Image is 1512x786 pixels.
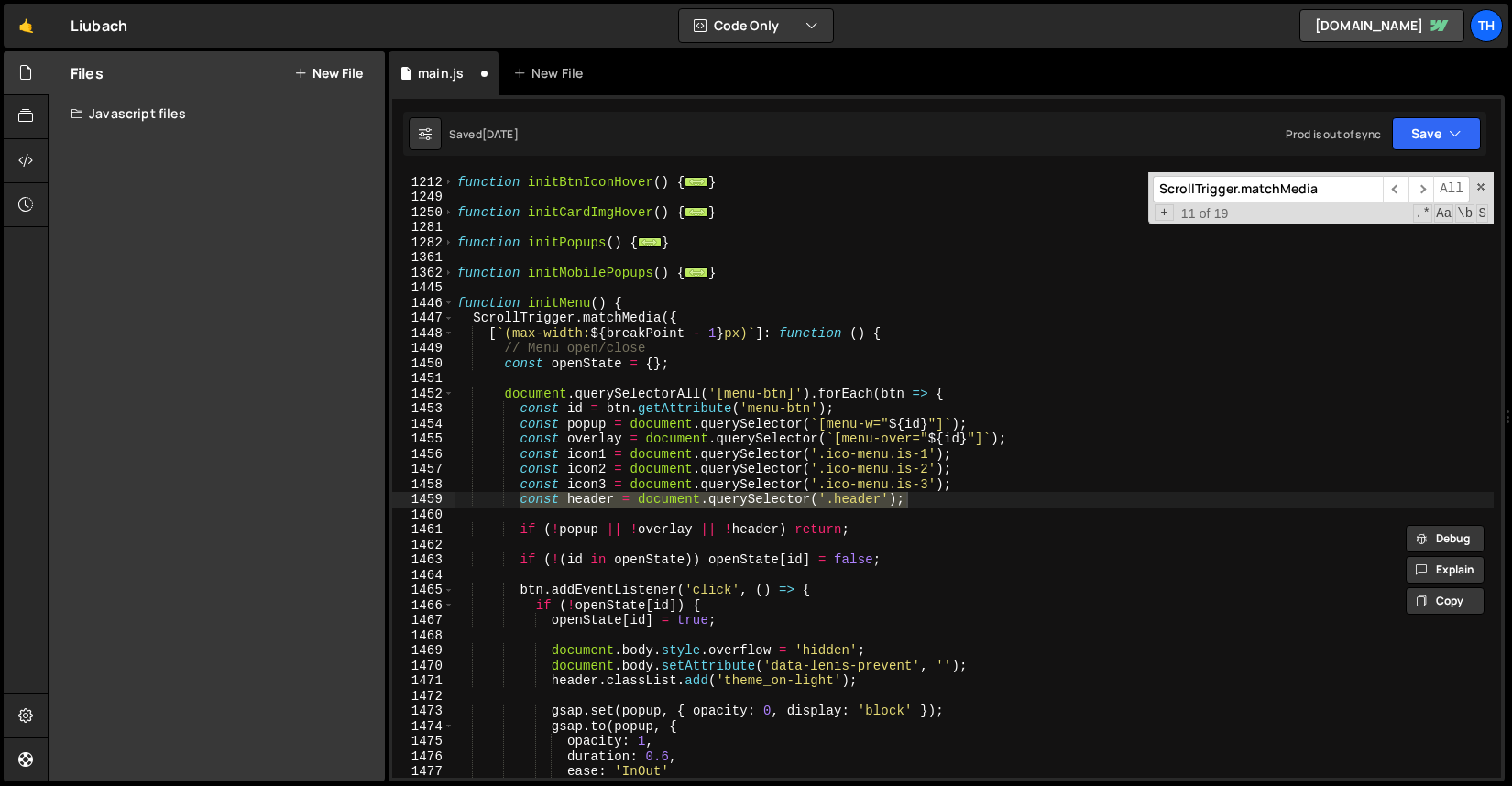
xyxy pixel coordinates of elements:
[449,126,519,142] div: Saved
[685,176,709,186] span: ...
[392,492,455,508] div: 1459
[1408,176,1434,202] span: ​
[1406,525,1485,552] button: Debug
[392,704,455,719] div: 1473
[1392,117,1481,150] button: Save
[392,719,455,735] div: 1474
[1476,204,1488,223] span: Search In Selection
[49,95,385,132] div: Javascript files
[418,64,464,82] div: main.js
[1406,587,1485,615] button: Copy
[392,568,455,584] div: 1464
[392,462,455,477] div: 1457
[1299,9,1464,42] a: [DOMAIN_NAME]
[685,206,709,216] span: ...
[71,15,127,37] div: Liubach
[392,522,455,538] div: 1461
[1383,176,1408,202] span: ​
[392,401,455,417] div: 1453
[392,583,455,598] div: 1465
[1153,176,1383,202] input: Search for
[392,477,455,493] div: 1458
[392,190,455,205] div: 1249
[1455,204,1474,223] span: Whole Word Search
[482,126,519,142] div: [DATE]
[71,63,104,83] h2: Files
[392,431,455,447] div: 1455
[392,643,455,659] div: 1469
[392,417,455,432] div: 1454
[392,508,455,523] div: 1460
[1406,556,1485,584] button: Explain
[392,387,455,402] div: 1452
[392,341,455,356] div: 1449
[392,749,455,765] div: 1476
[392,250,455,266] div: 1361
[392,311,455,326] div: 1447
[392,266,455,281] div: 1362
[392,205,455,221] div: 1250
[679,9,833,42] button: Code Only
[1470,9,1503,42] a: Th
[392,734,455,749] div: 1475
[1155,204,1174,222] span: Toggle Replace mode
[392,175,455,191] div: 1212
[1174,206,1236,222] span: 11 of 19
[392,673,455,689] div: 1471
[392,659,455,674] div: 1470
[392,356,455,372] div: 1450
[392,235,455,251] div: 1282
[392,598,455,614] div: 1466
[392,326,455,342] div: 1448
[1413,204,1432,223] span: RegExp Search
[513,64,590,82] div: New File
[4,4,49,48] a: 🤙
[685,267,709,277] span: ...
[392,280,455,296] div: 1445
[294,66,363,81] button: New File
[1433,176,1470,202] span: Alt-Enter
[392,296,455,311] div: 1446
[638,236,662,246] span: ...
[392,538,455,553] div: 1462
[1286,126,1381,142] div: Prod is out of sync
[392,628,455,644] div: 1468
[1434,204,1453,223] span: CaseSensitive Search
[392,447,455,463] div: 1456
[392,220,455,235] div: 1281
[392,613,455,628] div: 1467
[392,689,455,704] div: 1472
[392,371,455,387] div: 1451
[392,764,455,780] div: 1477
[392,552,455,568] div: 1463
